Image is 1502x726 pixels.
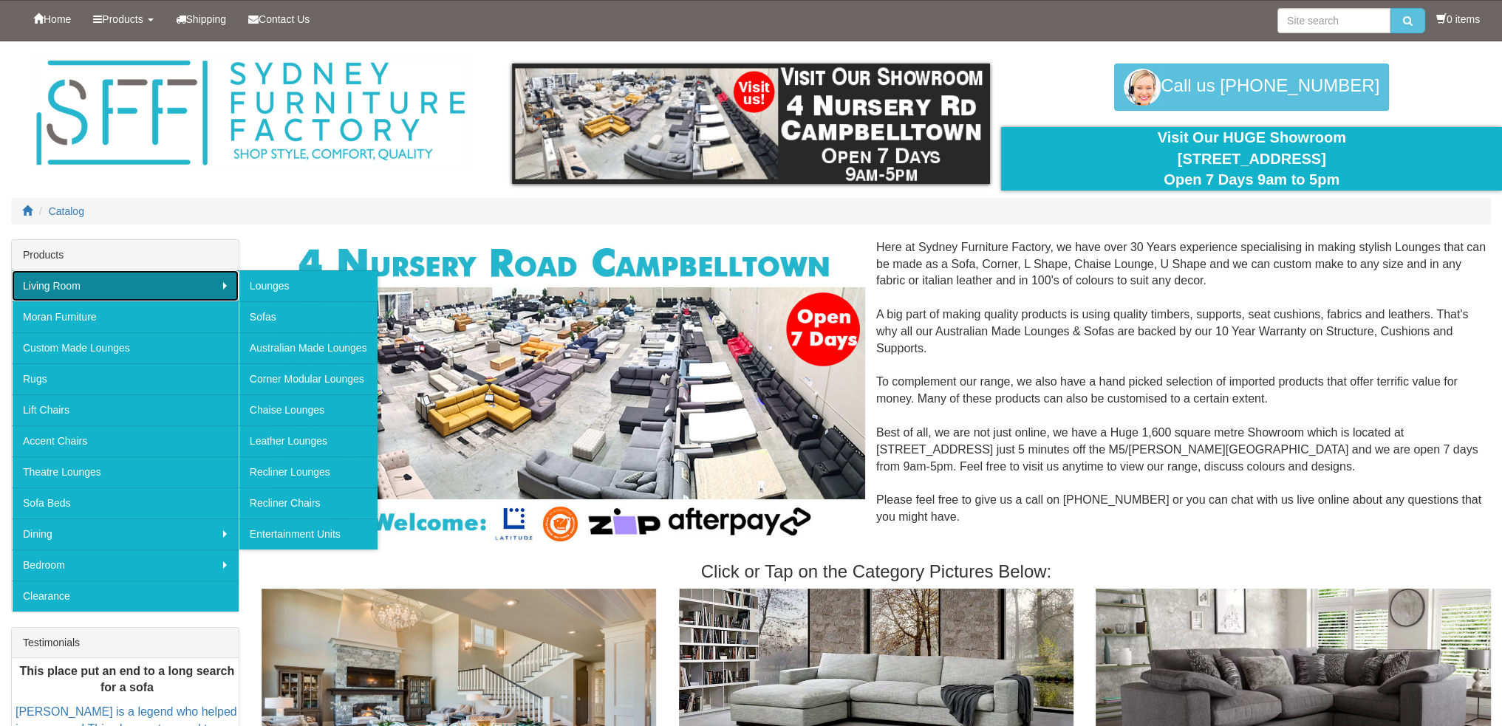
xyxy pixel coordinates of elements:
a: Theatre Lounges [12,456,239,487]
a: Accent Chairs [12,425,239,456]
a: Living Room [12,270,239,301]
div: Testimonials [12,628,239,658]
input: Site search [1277,8,1390,33]
a: Lounges [239,270,378,301]
div: Here at Sydney Furniture Factory, we have over 30 Years experience specialising in making stylish... [262,239,1491,543]
a: Rugs [12,363,239,394]
a: Corner Modular Lounges [239,363,378,394]
li: 0 items [1436,12,1480,27]
a: Entertainment Units [239,518,378,549]
a: Products [82,1,164,38]
span: Products [102,13,143,25]
b: This place put an end to a long search for a sofa [20,664,235,694]
div: Visit Our HUGE Showroom [STREET_ADDRESS] Open 7 Days 9am to 5pm [1012,127,1491,191]
div: Products [12,240,239,270]
a: Recliner Chairs [239,487,378,518]
a: Recliner Lounges [239,456,378,487]
a: Australian Made Lounges [239,332,378,363]
a: Chaise Lounges [239,394,378,425]
img: Sydney Furniture Factory [29,56,472,171]
span: Contact Us [259,13,310,25]
img: showroom.gif [512,64,991,184]
a: Shipping [165,1,238,38]
a: Moran Furniture [12,301,239,332]
a: Lift Chairs [12,394,239,425]
a: Leather Lounges [239,425,378,456]
a: Dining [12,518,239,549]
span: Home [44,13,71,25]
a: Custom Made Lounges [12,332,239,363]
span: Shipping [186,13,227,25]
a: Sofas [239,301,378,332]
a: Sofa Beds [12,487,239,518]
a: Bedroom [12,549,239,581]
h3: Click or Tap on the Category Pictures Below: [262,562,1491,581]
a: Home [22,1,82,38]
img: Corner Modular Lounges [273,239,865,547]
a: Contact Us [237,1,321,38]
a: Catalog [49,205,84,217]
a: Clearance [12,581,239,612]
